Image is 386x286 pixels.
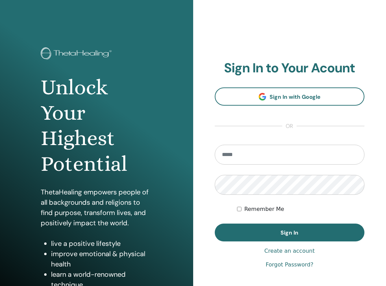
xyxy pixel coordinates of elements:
div: Keep me authenticated indefinitely or until I manually logout [237,205,364,213]
li: improve emotional & physical health [51,249,152,269]
span: or [282,122,297,130]
h2: Sign In to Your Acount [215,60,365,76]
a: Sign In with Google [215,87,365,106]
label: Remember Me [244,205,284,213]
span: Sign In with Google [270,93,321,100]
a: Forgot Password? [266,261,313,269]
button: Sign In [215,224,365,241]
p: ThetaHealing empowers people of all backgrounds and religions to find purpose, transform lives, a... [41,187,152,228]
li: live a positive lifestyle [51,238,152,249]
a: Create an account [264,247,315,255]
span: Sign In [281,229,298,236]
h1: Unlock Your Highest Potential [41,75,152,177]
